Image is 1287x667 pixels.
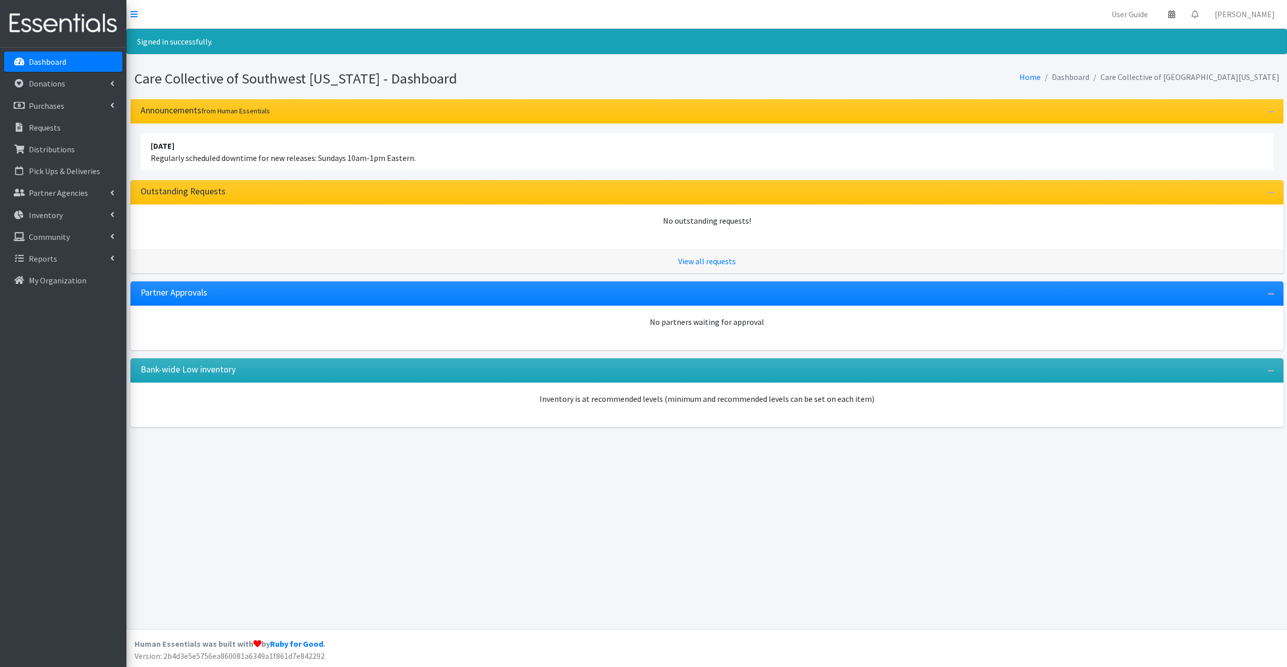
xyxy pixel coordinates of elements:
[4,52,122,72] a: Dashboard
[4,248,122,269] a: Reports
[141,364,236,375] h3: Bank-wide Low inventory
[1207,4,1283,24] a: [PERSON_NAME]
[29,188,88,198] p: Partner Agencies
[141,393,1273,405] p: Inventory is at recommended levels (minimum and recommended levels can be set on each item)
[4,205,122,225] a: Inventory
[141,215,1273,227] div: No outstanding requests!
[29,166,100,176] p: Pick Ups & Deliveries
[29,254,57,264] p: Reports
[4,139,122,159] a: Distributions
[4,7,122,40] img: HumanEssentials
[141,105,270,116] h3: Announcements
[29,275,86,285] p: My Organization
[4,227,122,247] a: Community
[141,134,1273,170] li: Regularly scheduled downtime for new releases: Sundays 10am-1pm Eastern.
[135,639,325,649] strong: Human Essentials was built with by .
[1019,72,1041,82] a: Home
[270,639,323,649] a: Ruby for Good
[141,186,226,197] h3: Outstanding Requests
[4,183,122,203] a: Partner Agencies
[29,144,75,154] p: Distributions
[4,117,122,138] a: Requests
[1041,70,1089,85] li: Dashboard
[29,232,70,242] p: Community
[1089,70,1279,85] li: Care Collective of [GEOGRAPHIC_DATA][US_STATE]
[4,270,122,290] a: My Organization
[4,96,122,116] a: Purchases
[29,78,65,89] p: Donations
[141,287,207,298] h3: Partner Approvals
[151,141,174,151] strong: [DATE]
[135,70,703,88] h1: Care Collective of Southwest [US_STATE] - Dashboard
[4,73,122,94] a: Donations
[29,57,66,67] p: Dashboard
[1103,4,1156,24] a: User Guide
[141,316,1273,328] div: No partners waiting for approval
[4,161,122,181] a: Pick Ups & Deliveries
[678,256,736,266] a: View all requests
[201,106,270,115] small: from Human Essentials
[29,101,64,111] p: Purchases
[29,122,61,133] p: Requests
[135,651,325,661] span: Version: 2b4d3e5e5756ea860081a6349a1f861d7e842292
[126,29,1287,54] div: Signed in successfully.
[29,210,63,220] p: Inventory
